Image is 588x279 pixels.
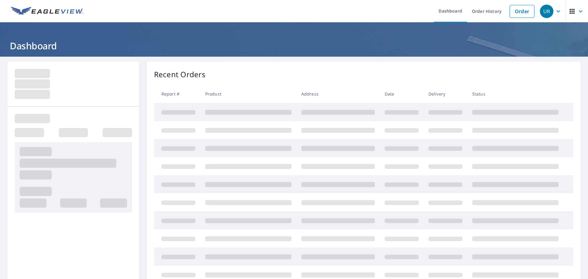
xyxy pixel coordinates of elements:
[7,40,581,52] h1: Dashboard
[200,85,296,103] th: Product
[154,85,200,103] th: Report #
[510,5,534,18] a: Order
[380,85,424,103] th: Date
[154,69,205,80] p: Recent Orders
[467,85,563,103] th: Status
[540,5,553,18] div: UR
[11,7,83,16] img: EV Logo
[296,85,380,103] th: Address
[424,85,467,103] th: Delivery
